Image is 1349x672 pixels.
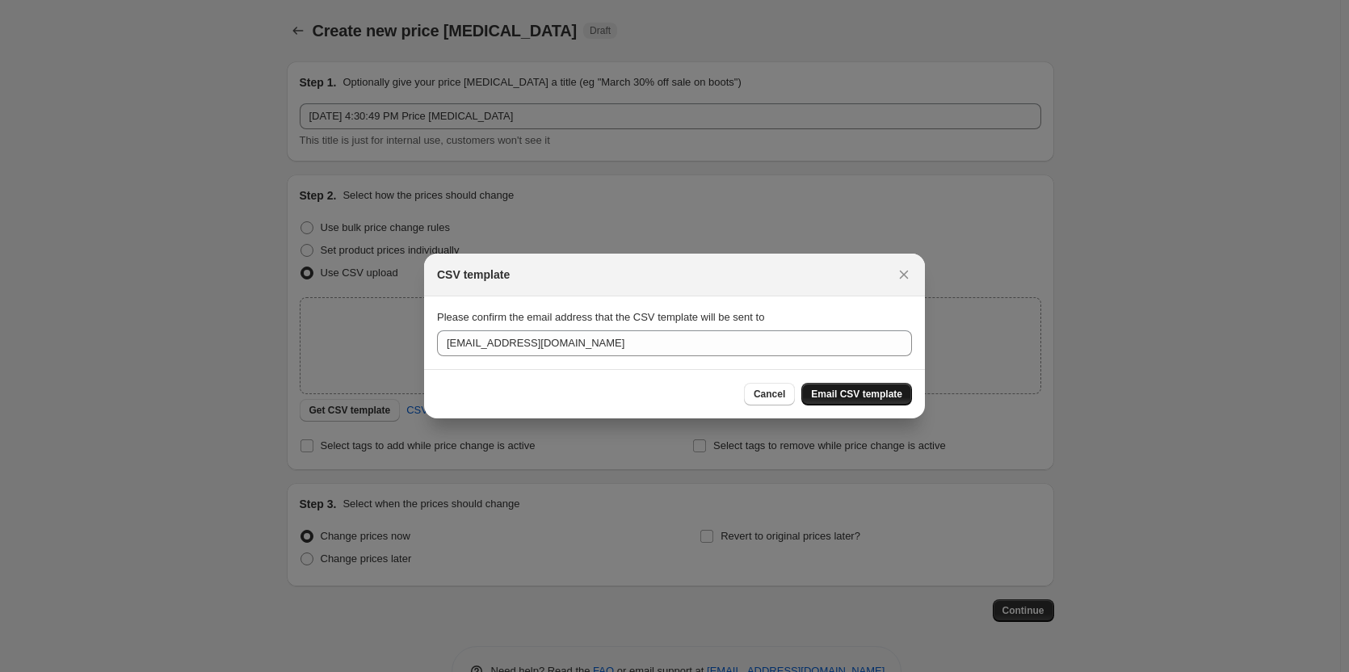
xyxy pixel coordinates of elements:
span: Email CSV template [811,388,902,401]
button: Cancel [744,383,795,405]
span: Cancel [754,388,785,401]
button: Email CSV template [801,383,912,405]
button: Close [893,263,915,286]
span: Please confirm the email address that the CSV template will be sent to [437,311,764,323]
h2: CSV template [437,267,510,283]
